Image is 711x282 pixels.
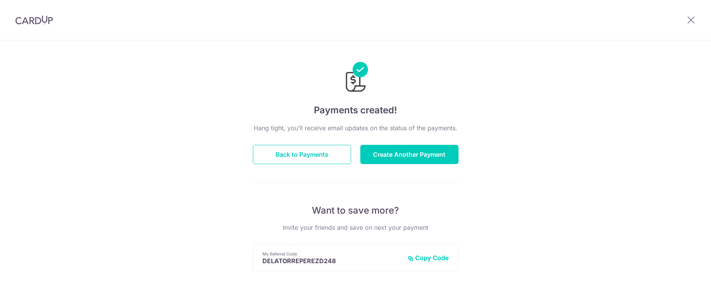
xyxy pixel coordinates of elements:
[262,251,401,257] p: My Referral Code
[253,123,459,133] p: Hang tight, you’ll receive email updates on the status of the payments.
[343,62,368,94] img: Payments
[15,15,53,25] img: CardUp
[253,145,351,164] button: Back to Payments
[360,145,459,164] button: Create Another Payment
[253,223,459,232] p: Invite your friends and save on next your payment
[407,254,449,262] button: Copy Code
[262,257,401,265] p: DELATORREPEREZD248
[253,103,459,117] h4: Payments created!
[253,204,459,217] p: Want to save more?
